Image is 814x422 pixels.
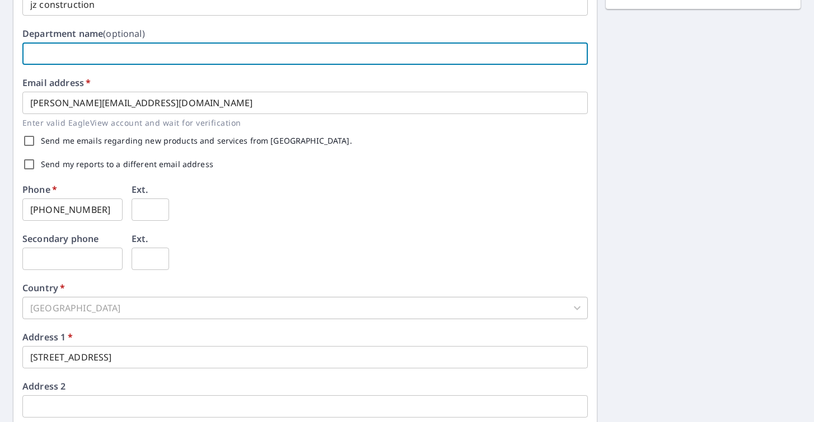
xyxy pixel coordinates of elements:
label: Send my reports to a different email address [41,160,213,168]
label: Department name [22,29,145,38]
label: Secondary phone [22,234,99,243]
label: Email address [22,78,91,87]
label: Send me emails regarding new products and services from [GEOGRAPHIC_DATA]. [41,137,352,145]
p: Enter valid EagleView account and wait for verification [22,116,580,129]
label: Phone [22,185,57,194]
label: Address 1 [22,333,73,342]
b: (optional) [103,27,145,40]
label: Country [22,283,65,292]
label: Ext. [132,234,148,243]
label: Address 2 [22,382,66,391]
div: [GEOGRAPHIC_DATA] [22,297,588,319]
label: Ext. [132,185,148,194]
